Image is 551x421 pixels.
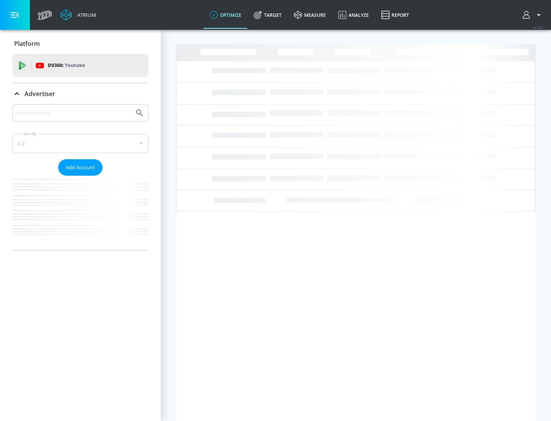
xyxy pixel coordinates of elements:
p: Youtube [65,61,85,69]
a: Analyze [332,1,375,29]
input: Search by name [15,108,131,118]
span: Add Account [66,163,95,172]
div: Advertiser [12,83,148,104]
p: DV360: [48,61,85,70]
span: v 4.28.0 [533,25,543,29]
div: A-Z [12,134,148,153]
div: Atrium [74,11,96,18]
nav: list of Advertiser [12,176,148,250]
a: optimize [204,1,248,29]
button: Add Account [58,159,103,176]
div: Advertiser [12,104,148,250]
a: Report [375,1,415,29]
p: Advertiser [24,90,55,98]
a: Target [248,1,288,29]
p: Platform [14,39,40,48]
label: Sort By [22,131,38,136]
div: Platform [12,33,148,54]
div: DV360: Youtube [12,54,148,77]
a: measure [288,1,332,29]
a: Atrium [60,9,96,21]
